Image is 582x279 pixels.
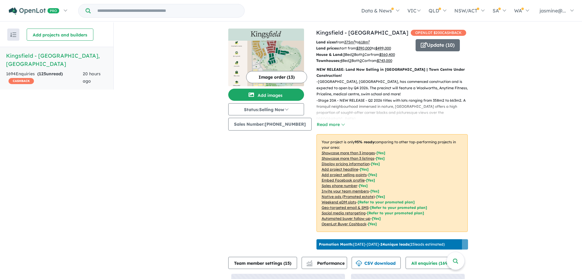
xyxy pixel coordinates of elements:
strong: ( unread) [37,71,63,77]
span: [Refer to your promoted plan] [358,200,415,204]
u: Invite your team members [322,189,369,193]
u: Embed Facebook profile [322,178,365,182]
span: 20 hours ago [83,71,101,84]
button: Update (10) [416,39,460,51]
b: 95 % ready [355,140,374,144]
img: Openlot PRO Logo White [9,7,59,15]
b: Land sizes [316,40,336,44]
u: Weekend eDM slots [322,200,356,204]
span: [Yes] [372,216,381,221]
button: Add images [228,89,304,101]
u: 2 [349,58,351,63]
button: CSV download [352,257,401,269]
img: line-chart.svg [306,260,312,264]
span: [ Yes ] [366,178,375,182]
u: 2 [360,58,362,63]
p: from [316,39,411,45]
img: sort.svg [10,32,16,37]
button: All enquiries (1694) [406,257,460,269]
span: [ Yes ] [371,162,380,166]
span: [ Yes ] [368,172,377,177]
span: [Yes] [368,222,377,226]
b: House & Land: [316,52,343,57]
u: Geo-targeted email & SMS [322,205,369,210]
button: Image order (13) [246,71,307,83]
p: - [GEOGRAPHIC_DATA], [GEOGRAPHIC_DATA], has commenced construction and is expected to open by Q4 ... [316,79,473,97]
u: Showcase more than 3 listings [322,156,374,161]
p: Your project is only comparing to other top-performing projects in your area: - - - - - - - - - -... [316,134,468,232]
u: $ 390,000 [356,46,372,50]
span: 125 [39,71,46,77]
sup: 2 [354,39,355,43]
u: $ 560,400 [379,52,395,57]
a: Kingsfield - [GEOGRAPHIC_DATA] [316,29,408,36]
a: Kingsfield - Sunbury LogoKingsfield - Sunbury [228,29,304,86]
button: Performance [302,257,347,269]
img: Kingsfield - Sunbury [228,41,304,86]
span: 15 [285,260,290,266]
u: 375 m [344,40,355,44]
u: 618 m [359,40,370,44]
b: 24 unique leads [380,242,409,247]
u: Native ads (Promoted estate) [322,194,375,199]
button: Add projects and builders [27,29,93,41]
span: [ Yes ] [376,156,385,161]
span: CASHBACK [8,78,34,84]
img: Kingsfield - Sunbury Logo [231,31,302,38]
span: [Refer to your promoted plan] [370,205,427,210]
span: Performance [307,260,345,266]
p: - Stage 20A - NEW RELEASE - Q2 2026 titles with lots ranging from 358m2 to 663m2. A tranquil neig... [316,97,473,122]
u: 1 [363,52,364,57]
u: $ 743,000 [377,58,392,63]
b: Townhouses: [316,58,340,63]
span: to [355,40,370,44]
p: Bed Bath Car from [316,58,411,64]
span: [ Yes ] [359,183,368,188]
b: Promotion Month: [319,242,353,247]
button: Team member settings (15) [228,257,297,269]
p: Bed Bath Car from [316,52,411,58]
input: Try estate name, suburb, builder or developer [92,4,243,17]
span: OPENLOT $ 200 CASHBACK [411,30,466,36]
span: [Refer to your promoted plan] [367,211,424,215]
sup: 2 [368,39,370,43]
u: Automated buyer follow-up [322,216,370,221]
span: [ Yes ] [370,189,379,193]
u: 2 [352,52,354,57]
span: jasmine@... [540,8,566,14]
u: Display pricing information [322,162,370,166]
span: [Yes] [376,194,385,199]
u: 4 [340,58,342,63]
u: Showcase more than 3 images [322,151,375,155]
u: OpenLot Buyer Cashback [322,222,366,226]
img: download icon [356,260,362,267]
u: $ 499,000 [375,46,391,50]
span: to [372,46,391,50]
h5: Kingsfield - [GEOGRAPHIC_DATA] , [GEOGRAPHIC_DATA] [6,52,107,68]
u: Sales phone number [322,183,357,188]
span: [ Yes ] [376,151,385,155]
b: Land prices [316,46,338,50]
p: start from [316,45,411,51]
u: Social media retargeting [322,211,366,215]
u: Add project selling-points [322,172,367,177]
p: NEW RELEASE: Land Now Selling in [GEOGRAPHIC_DATA] | Town Centre Under Construction! [316,66,468,79]
div: 1694 Enquir ies [6,70,83,85]
span: [ Yes ] [360,167,369,172]
u: 3 [343,52,345,57]
button: Sales Number:[PHONE_NUMBER] [228,118,312,131]
img: bar-chart.svg [306,262,313,266]
u: Add project headline [322,167,358,172]
p: [DATE] - [DATE] - ( 25 leads estimated) [319,242,445,247]
button: Status:Selling Now [228,103,304,115]
button: Read more [316,121,345,128]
